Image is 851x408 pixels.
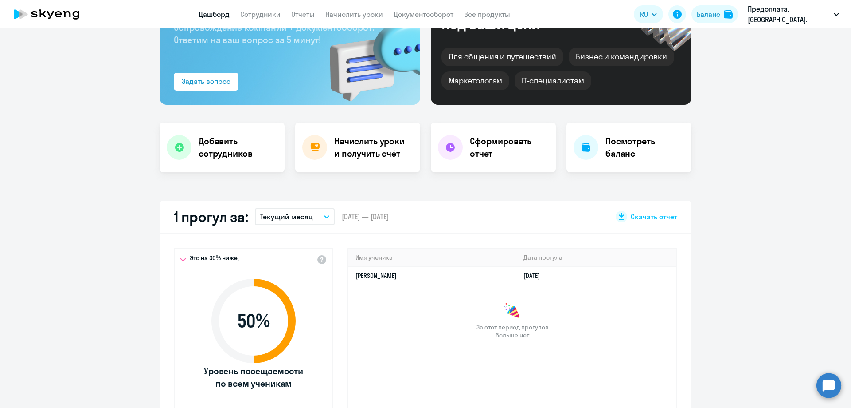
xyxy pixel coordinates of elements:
[342,212,389,222] span: [DATE] — [DATE]
[441,48,563,66] div: Для общения и путешествий
[441,1,593,32] div: Курсы английского под ваши цели
[504,302,521,320] img: congrats
[355,272,397,280] a: [PERSON_NAME]
[203,310,304,332] span: 50 %
[325,10,383,19] a: Начислить уроки
[260,211,313,222] p: Текущий месяц
[605,135,684,160] h4: Посмотреть баланс
[441,71,509,90] div: Маркетологам
[640,9,648,20] span: RU
[199,10,230,19] a: Дашборд
[743,4,843,25] button: Предоплата, [GEOGRAPHIC_DATA]. ПРОЕКТНАЯ ЛОГИСТИКА, ООО
[697,9,720,20] div: Баланс
[516,249,676,267] th: Дата прогула
[182,76,230,87] div: Задать вопрос
[470,135,549,160] h4: Сформировать отчет
[348,249,516,267] th: Имя ученика
[199,135,277,160] h4: Добавить сотрудников
[464,10,510,19] a: Все продукты
[255,208,335,225] button: Текущий месяц
[515,71,591,90] div: IT-специалистам
[203,365,304,390] span: Уровень посещаемости по всем ученикам
[724,10,733,19] img: balance
[174,73,238,91] button: Задать вопрос
[240,10,281,19] a: Сотрудники
[190,254,239,265] span: Это на 30% ниже,
[334,135,411,160] h4: Начислить уроки и получить счёт
[634,5,663,23] button: RU
[174,208,248,226] h2: 1 прогул за:
[475,323,550,339] span: За этот период прогулов больше нет
[394,10,453,19] a: Документооборот
[291,10,315,19] a: Отчеты
[691,5,738,23] button: Балансbalance
[317,5,420,105] img: bg-img
[631,212,677,222] span: Скачать отчет
[569,48,674,66] div: Бизнес и командировки
[523,272,547,280] a: [DATE]
[748,4,830,25] p: Предоплата, [GEOGRAPHIC_DATA]. ПРОЕКТНАЯ ЛОГИСТИКА, ООО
